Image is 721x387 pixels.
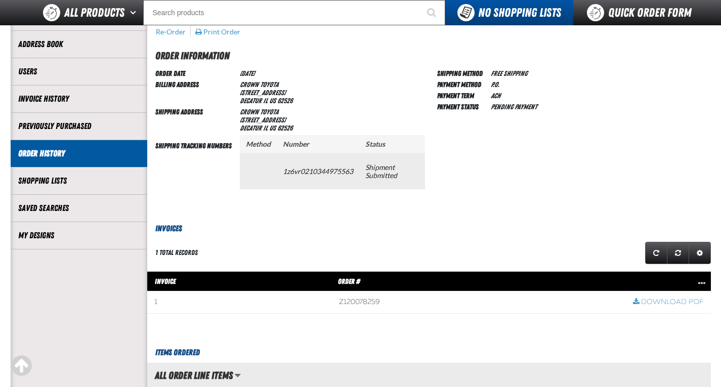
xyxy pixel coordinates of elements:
[147,347,711,359] h3: Items Ordered
[437,78,487,90] td: Payment Method
[478,6,561,20] span: No Shopping Lists
[147,291,332,314] td: 1
[359,135,425,154] th: Status
[18,230,140,241] a: My Designs
[18,66,140,77] a: Users
[240,80,278,89] span: Crown Toyota
[626,271,711,291] th: Row actions
[491,103,537,111] span: Pending payment
[277,135,359,154] th: Number
[240,116,286,124] span: [STREET_ADDRESS]
[155,67,236,78] td: Order Date
[437,101,487,112] td: Payment Status
[155,78,236,106] td: Billing Address
[269,97,276,105] span: US
[155,248,198,257] div: 1 total records
[491,92,500,100] span: ACH
[667,242,689,264] a: Reset grid action
[491,69,527,77] span: Free Shipping
[155,277,176,285] span: Invoice
[240,69,255,77] span: [DATE]
[240,89,286,97] span: [STREET_ADDRESS]
[633,297,704,307] a: Download PDF row action
[18,38,140,50] a: Address Book
[234,367,241,384] button: Manage grid views. Current view is All Order Line Items
[18,93,140,105] a: Invoice History
[147,223,711,235] h3: Invoices
[155,48,711,63] h2: Order Information
[359,153,425,189] td: Shipment Submitted
[155,133,236,206] td: Shipping Tracking Numbers
[18,120,140,132] a: Previously Purchased
[18,202,140,214] a: Saved Searches
[155,27,186,36] button: Re-Order
[277,153,359,189] td: 1z6vr0210344975563
[155,106,236,133] td: Shipping Address
[10,355,32,377] div: Scroll to the top
[332,291,626,314] td: Z120078259
[338,277,360,285] span: Order #
[269,124,276,132] span: US
[263,97,268,105] span: IL
[240,135,277,154] th: Method
[18,148,140,159] a: Order History
[689,242,711,264] a: Expand or Collapse Grid Settings
[147,370,233,381] h2: All Order Line Items
[277,124,292,132] bdo: 62526
[18,175,140,187] a: Shopping Lists
[195,27,241,36] button: Print Order
[240,108,278,116] span: Crown Toyota
[277,97,292,105] bdo: 62526
[491,80,499,89] span: P.O.
[645,242,667,264] a: Refresh grid action
[437,67,487,78] td: Shipping Method
[240,124,262,132] span: DECATUR
[263,124,268,132] span: IL
[240,97,262,105] span: DECATUR
[64,4,124,22] span: All Products
[437,90,487,101] td: Payment Term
